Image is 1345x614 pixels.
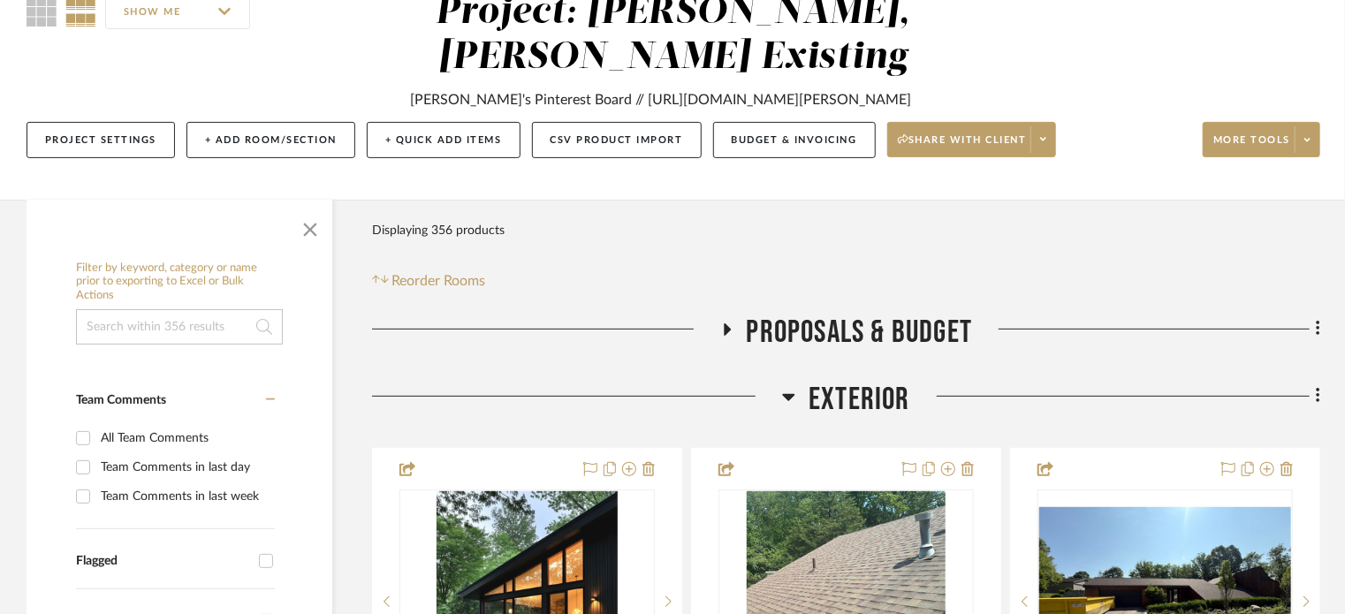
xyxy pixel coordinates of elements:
[27,122,175,158] button: Project Settings
[367,122,521,158] button: + Quick Add Items
[1213,133,1290,160] span: More tools
[532,122,702,158] button: CSV Product Import
[101,482,270,511] div: Team Comments in last week
[186,122,355,158] button: + Add Room/Section
[76,309,283,345] input: Search within 356 results
[76,394,166,406] span: Team Comments
[898,133,1027,160] span: Share with client
[372,270,486,292] button: Reorder Rooms
[372,213,505,248] div: Displaying 356 products
[101,453,270,481] div: Team Comments in last day
[76,554,250,569] div: Flagged
[392,270,486,292] span: Reorder Rooms
[1203,122,1320,157] button: More tools
[809,381,910,419] span: Exterior
[76,262,283,303] h6: Filter by keyword, category or name prior to exporting to Excel or Bulk Actions
[887,122,1057,157] button: Share with client
[293,208,328,244] button: Close
[411,89,912,110] div: [PERSON_NAME]'s Pinterest Board // [URL][DOMAIN_NAME][PERSON_NAME]
[101,424,270,452] div: All Team Comments
[713,122,876,158] button: Budget & Invoicing
[747,314,973,352] span: Proposals & Budget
